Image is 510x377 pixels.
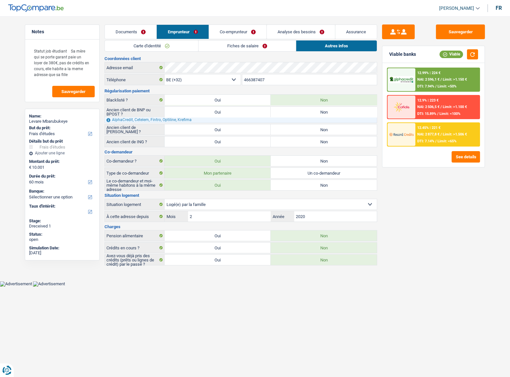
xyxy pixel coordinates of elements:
[105,124,165,135] label: Ancien client de [PERSON_NAME] ?
[296,40,377,51] a: Autres infos
[439,51,463,58] div: Viable
[271,230,377,241] label: Non
[165,168,271,178] label: Mon partenaire
[435,139,437,143] span: /
[443,105,467,109] span: Limit: >1.100 €
[29,204,94,209] label: Taux d'intérêt:
[188,211,271,222] input: MM
[104,193,377,197] h3: Situation logement
[29,237,95,242] div: open
[389,128,413,140] img: Record Credits
[271,168,377,178] label: Un co-demandeur
[61,89,86,94] span: Sauvegarder
[105,40,198,51] a: Carte d'identité
[417,112,436,116] span: DTI: 15.89%
[271,124,377,135] label: Non
[209,25,266,39] a: Co-emprunteur
[438,139,456,143] span: Limit: <65%
[434,3,480,14] a: [PERSON_NAME]
[335,25,377,39] a: Assurance
[29,224,95,229] div: Dreceived 1
[417,98,438,102] div: 12.9% | 223 €
[439,112,460,116] span: Limit: <100%
[271,180,377,190] label: Non
[105,230,165,241] label: Pension alimentaire
[389,52,416,57] div: Viable banks
[105,211,165,222] label: À cette adresse depuis
[29,139,95,144] div: Détails but du prêt
[165,230,271,241] label: Oui
[165,136,271,147] label: Oui
[417,105,439,109] span: NAI: 2 506,5 €
[105,255,165,265] label: Avez-vous déjà pris des crédits (prêts ou lignes de crédit) par le passé ?
[417,126,440,130] div: 12.45% | 221 €
[438,84,456,88] span: Limit: <50%
[436,24,485,39] button: Sauvegarder
[165,95,271,105] label: Oui
[440,77,442,82] span: /
[496,5,502,11] div: fr
[267,25,335,39] a: Analyse des besoins
[29,119,95,124] div: Levare Mbarubukeye
[105,117,377,123] div: AlphaCredit, Cetelem, Fintro, Optiline, Krefima
[157,25,208,39] a: Emprunteur
[105,95,165,105] label: Blacklisté ?
[165,156,271,166] label: Oui
[271,156,377,166] label: Non
[435,84,437,88] span: /
[8,4,64,12] img: TopCompare Logo
[440,132,442,136] span: /
[294,211,377,222] input: AAAA
[105,168,165,178] label: Type de co-demandeur
[52,86,95,97] button: Sauvegarder
[104,225,377,229] h3: Charges
[271,211,294,222] label: Année
[271,243,377,253] label: Non
[439,6,474,11] span: [PERSON_NAME]
[105,243,165,253] label: Crédits en cours ?
[29,165,31,170] span: €
[242,74,377,85] input: 401020304
[105,199,165,210] label: Situation logement
[389,101,413,113] img: Cofidis
[29,245,95,251] div: Simulation Date:
[29,218,95,224] div: Stage:
[271,255,377,265] label: Non
[389,76,413,84] img: AlphaCredit
[417,71,440,75] div: 12.99% | 224 €
[417,84,434,88] span: DTI: 7.94%
[165,107,271,117] label: Oui
[104,89,377,93] h3: Régularisation paiement
[417,77,439,82] span: NAI: 2 596,1 €
[29,151,95,155] div: Ajouter une ligne
[437,112,438,116] span: /
[29,189,94,194] label: Banque:
[104,56,377,61] h3: Coordonnées client
[271,107,377,117] label: Non
[105,25,156,39] a: Documents
[105,136,165,147] label: Ancien client de ING ?
[443,77,467,82] span: Limit: >1.150 €
[29,232,95,237] div: Status:
[165,211,188,222] label: Mois
[105,62,165,73] label: Adresse email
[199,40,296,51] a: Fiches de salaire
[29,159,94,164] label: Montant du prêt:
[165,243,271,253] label: Oui
[32,29,93,35] h5: Notes
[165,180,271,190] label: Oui
[104,150,377,154] h3: Co-demandeur
[417,139,434,143] span: DTI: 7.14%
[105,180,165,190] label: Le co-demandeur et moi-même habitons à la même adresse
[271,95,377,105] label: Non
[452,151,480,163] button: See details
[443,132,467,136] span: Limit: >1.506 €
[105,74,165,85] label: Téléphone
[105,156,165,166] label: Co-demandeur ?
[165,255,271,265] label: Oui
[29,174,94,179] label: Durée du prêt:
[105,107,165,117] label: Ancien client de BNP ou BPOST ?
[271,136,377,147] label: Non
[29,114,95,119] div: Name:
[29,250,95,256] div: [DATE]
